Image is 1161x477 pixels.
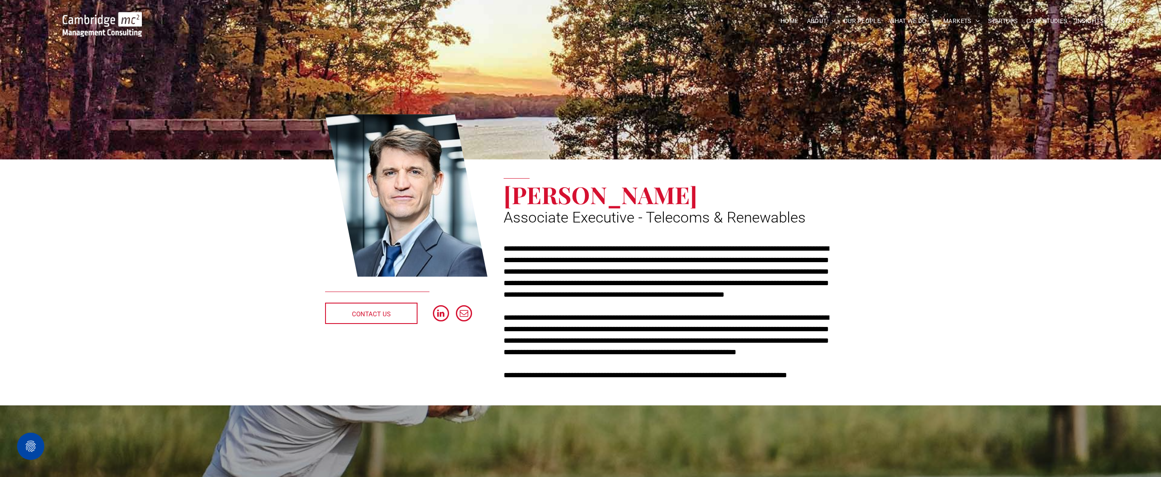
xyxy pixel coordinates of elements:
span: [PERSON_NAME] [504,179,697,210]
img: Go to Homepage [63,12,142,37]
a: CASE STUDIES [1022,14,1072,28]
a: MARKETS [939,14,984,28]
a: STARTUPS [984,14,1022,28]
span: CONTACT US [352,304,391,325]
a: OUR PEOPLE [839,14,885,28]
a: email [456,305,472,324]
a: ABOUT [803,14,840,28]
a: CONTACT [1108,14,1144,28]
a: HOME [776,14,803,28]
a: CONTACT US [325,303,418,324]
a: linkedin [433,305,449,324]
span: Associate Executive - Telecoms & Renewables [504,209,806,226]
a: WHAT WE DO [885,14,939,28]
a: John Edwards | Associate Executive - Telecoms & Renewables [325,113,488,278]
a: Your Business Transformed | Cambridge Management Consulting [63,13,142,22]
a: INSIGHTS [1072,14,1108,28]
